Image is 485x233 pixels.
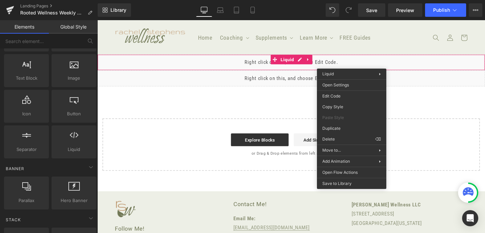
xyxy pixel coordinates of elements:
a: Explore Blocks [140,119,201,132]
summary: Supplements [162,10,209,26]
strong: [PERSON_NAME] Wellness LLC [267,191,340,197]
a: Laptop [212,3,228,17]
span: Home [106,14,121,22]
span: Banner [5,165,25,172]
span: Supplements [166,14,200,22]
span: Stack [5,217,22,223]
span: Hero Banner [54,197,94,204]
span: Save to Library [322,181,381,187]
span: Delete [322,136,375,142]
summary: Search [349,11,363,26]
a: Expand / Collapse [217,36,226,46]
a: Tablet [228,3,245,17]
span: Preview [396,7,414,14]
button: Undo [326,3,339,17]
span: Open Settings [322,82,381,88]
h2: Contact Me! [143,189,264,197]
a: Desktop [196,3,212,17]
button: Publish [425,3,466,17]
span: Open Flow Actions [322,169,381,176]
span: Parallax [6,197,47,204]
a: Global Style [49,20,98,34]
summary: Coaching [125,10,162,26]
a: Mobile [245,3,261,17]
span: Add Animation [322,158,379,164]
span: ⌫ [375,136,381,142]
span: Image [54,75,94,82]
span: Separator [6,146,47,153]
h2: Follow Me! [19,215,140,223]
strong: Email Me: [143,205,166,212]
span: Save [366,7,377,14]
button: More [469,3,482,17]
span: Liquid [54,146,94,153]
span: Copy Style [322,104,381,110]
a: [EMAIL_ADDRESS][DOMAIN_NAME] [143,215,223,221]
p: or Drag & Drop elements from left sidebar [16,138,391,143]
button: Redo [342,3,355,17]
span: Library [110,7,126,13]
span: Edit Code [322,93,381,99]
span: FREE Guides [255,14,287,22]
summary: Learn More [208,10,251,26]
span: Paste Style [322,115,381,121]
a: Home [102,10,125,26]
img: Rachel Stephens Wellness [19,5,93,32]
p: [STREET_ADDRESS] [GEOGRAPHIC_DATA][US_STATE] [267,189,389,218]
a: Landing Pages [20,3,98,9]
span: Liquid [191,36,208,46]
span: Icon [6,110,47,117]
div: Open Intercom Messenger [462,210,478,226]
a: Preview [388,3,422,17]
span: Learn More [213,14,241,22]
span: Move to... [322,147,379,153]
span: Duplicate [322,125,381,131]
span: Liquid [322,71,334,76]
span: Publish [433,7,450,13]
a: New Library [98,3,131,17]
span: Rooted Wellness Weekly Workout Plan [20,10,85,15]
a: Add Single Section [206,119,267,132]
span: Coaching [129,14,153,22]
span: Button [54,110,94,117]
span: Text Block [6,75,47,82]
a: FREE Guides [251,10,291,26]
